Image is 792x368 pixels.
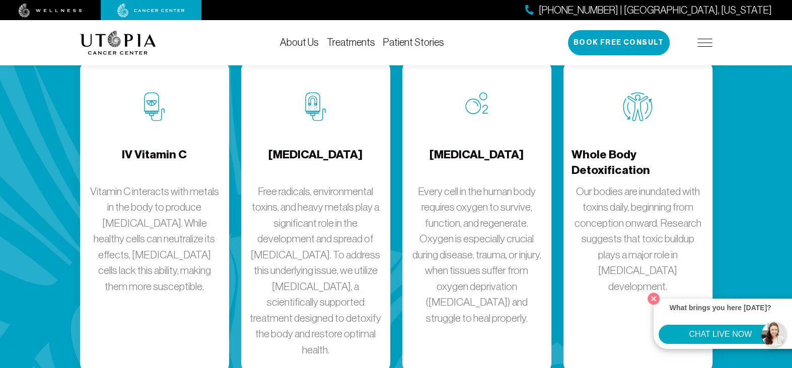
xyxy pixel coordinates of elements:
[249,183,382,357] p: Free radicals, environmental toxins, and heavy metals play a significant role in the development ...
[525,3,772,18] a: [PHONE_NUMBER] | [GEOGRAPHIC_DATA], [US_STATE]
[410,183,543,326] p: Every cell in the human body requires oxygen to survive, function, and regenerate. Oxygen is espe...
[670,304,771,312] strong: What brings you here [DATE]?
[327,37,375,48] a: Treatments
[659,325,782,344] button: CHAT LIVE NOW
[268,146,363,179] h4: [MEDICAL_DATA]
[568,30,670,55] button: Book Free Consult
[117,4,185,18] img: cancer center
[539,3,772,18] span: [PHONE_NUMBER] | [GEOGRAPHIC_DATA], [US_STATE]
[571,183,704,294] p: Our bodies are inundated with toxins daily, beginning from conception onward. Research suggests t...
[623,92,653,121] img: Whole Body Detoxification
[465,92,488,114] img: Oxygen Therapy
[697,39,712,47] img: icon-hamburger
[645,290,662,307] button: Close
[88,183,221,294] p: Vitamin C interacts with metals in the body to produce [MEDICAL_DATA]. While healthy cells can ne...
[144,92,165,121] img: IV Vitamin C
[571,146,704,179] h4: Whole Body Detoxification
[80,31,156,55] img: logo
[383,37,444,48] a: Patient Stories
[429,146,524,179] h4: [MEDICAL_DATA]
[122,146,187,179] h4: IV Vitamin C
[305,92,326,121] img: Chelation Therapy
[19,4,82,18] img: wellness
[280,37,319,48] a: About Us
